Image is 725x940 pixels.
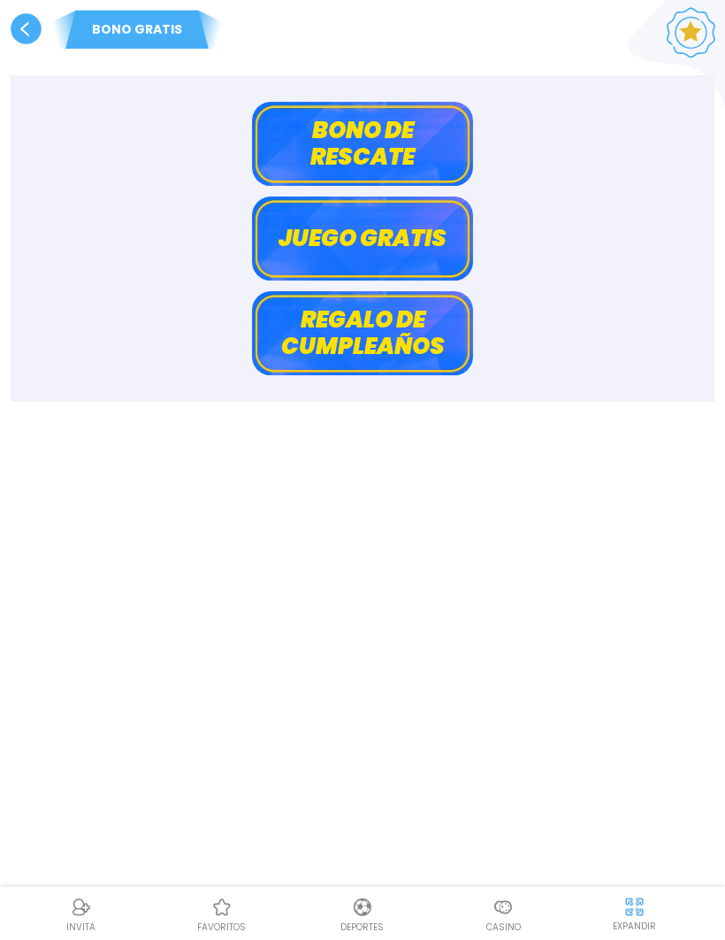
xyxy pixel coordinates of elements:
[66,921,95,934] p: INVITA
[292,894,432,934] a: DeportesDeportesDeportes
[623,896,645,918] img: hide
[486,921,521,934] p: Casino
[211,897,233,918] img: Casino Favoritos
[252,291,473,375] button: Regalo de cumpleaños
[151,894,292,934] a: Casino FavoritosCasino Favoritosfavoritos
[352,897,373,918] img: Deportes
[11,894,151,934] a: ReferralReferralINVITA
[340,921,384,934] p: Deportes
[71,897,92,918] img: Referral
[197,921,246,934] p: favoritos
[252,196,473,281] button: Juego gratis
[492,897,514,918] img: Casino
[613,920,656,933] p: EXPANDIR
[252,102,473,186] button: Bono de rescate
[433,894,574,934] a: CasinoCasinoCasino
[44,19,230,38] p: BONO GRATIS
